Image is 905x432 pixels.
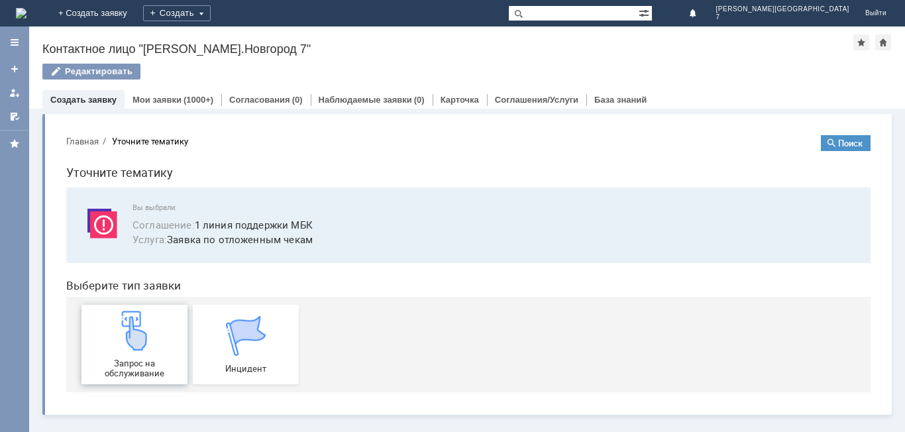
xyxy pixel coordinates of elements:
span: Вы выбрали: [77,79,799,87]
img: logo [16,8,27,19]
div: (0) [292,95,303,105]
span: 7 [716,13,849,21]
h1: Уточните тематику [11,38,815,58]
img: get067d4ba7cf7247ad92597448b2db9300 [170,191,210,231]
span: Инцидент [141,239,239,249]
a: Запрос на обслуживание [26,180,132,260]
button: Соглашение:1 линия поддержки МБК [77,93,257,108]
span: Услуга : [77,108,111,121]
a: Мои заявки [4,82,25,103]
a: Наблюдаемые заявки [319,95,412,105]
a: Перейти на домашнюю страницу [16,8,27,19]
header: Выберите тип заявки [11,154,815,168]
div: Добавить в избранное [853,34,869,50]
a: Карточка [441,95,479,105]
button: Поиск [765,11,815,27]
a: Соглашения/Услуги [495,95,578,105]
a: Создать заявку [50,95,117,105]
a: Мои согласования [4,106,25,127]
button: Главная [11,11,43,23]
div: (0) [414,95,425,105]
div: Сделать домашней страницей [875,34,891,50]
span: Запрос на обслуживание [30,234,128,254]
a: База знаний [594,95,647,105]
img: svg%3E [27,79,66,119]
a: Мои заявки [133,95,182,105]
div: Уточните тематику [56,12,133,22]
div: Создать [143,5,211,21]
span: Соглашение : [77,93,139,107]
div: Контактное лицо "[PERSON_NAME].Новгород 7" [42,42,853,56]
img: get23c147a1b4124cbfa18e19f2abec5e8f [59,186,99,226]
span: Расширенный поиск [639,6,652,19]
a: Создать заявку [4,58,25,80]
span: [PERSON_NAME][GEOGRAPHIC_DATA] [716,5,849,13]
a: Инцидент [137,180,243,260]
div: (1000+) [184,95,213,105]
a: Согласования [229,95,290,105]
span: Заявка по отложенным чекам [77,107,799,123]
